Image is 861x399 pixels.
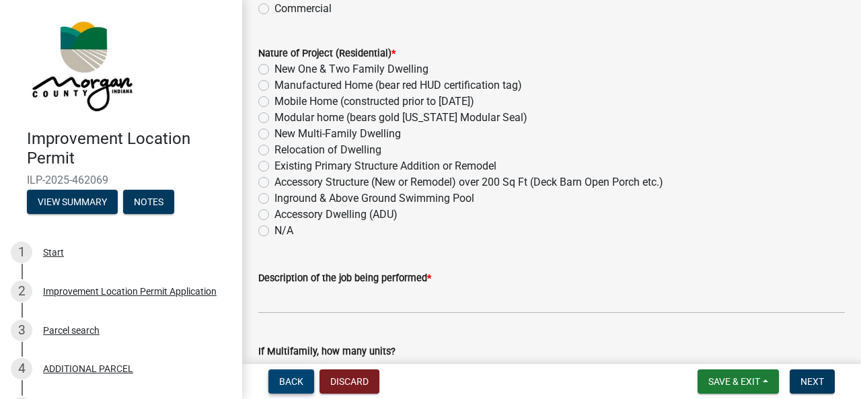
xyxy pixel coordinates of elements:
button: Notes [123,190,174,214]
label: Commercial [274,1,332,17]
div: Start [43,248,64,257]
div: 3 [11,320,32,341]
div: ADDITIONAL PARCEL [43,364,133,373]
span: Save & Exit [708,376,760,387]
label: Mobile Home (constructed prior to [DATE]) [274,94,474,110]
button: Discard [320,369,379,394]
label: Accessory Structure (New or Remodel) over 200 Sq Ft (Deck Barn Open Porch etc.) [274,174,663,190]
h4: Improvement Location Permit [27,129,231,168]
wm-modal-confirm: Notes [123,197,174,208]
label: Existing Primary Structure Addition or Remodel [274,158,496,174]
button: Back [268,369,314,394]
span: Back [279,376,303,387]
label: Accessory Dwelling (ADU) [274,207,398,223]
div: Improvement Location Permit Application [43,287,217,296]
label: Modular home (bears gold [US_STATE] Modular Seal) [274,110,527,126]
wm-modal-confirm: Summary [27,197,118,208]
label: Inground & Above Ground Swimming Pool [274,190,474,207]
label: New Multi-Family Dwelling [274,126,401,142]
span: Next [800,376,824,387]
div: Parcel search [43,326,100,335]
button: View Summary [27,190,118,214]
img: Morgan County, Indiana [27,14,135,115]
label: New One & Two Family Dwelling [274,61,428,77]
label: N/A [274,223,293,239]
span: ILP-2025-462069 [27,174,215,186]
label: Description of the job being performed [258,274,431,283]
label: If Multifamily, how many units? [258,347,396,357]
button: Next [790,369,835,394]
div: 1 [11,242,32,263]
div: 2 [11,281,32,302]
label: Nature of Project (Residential) [258,49,396,59]
label: Relocation of Dwelling [274,142,381,158]
div: 4 [11,358,32,379]
label: Manufactured Home (bear red HUD certification tag) [274,77,522,94]
button: Save & Exit [698,369,779,394]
